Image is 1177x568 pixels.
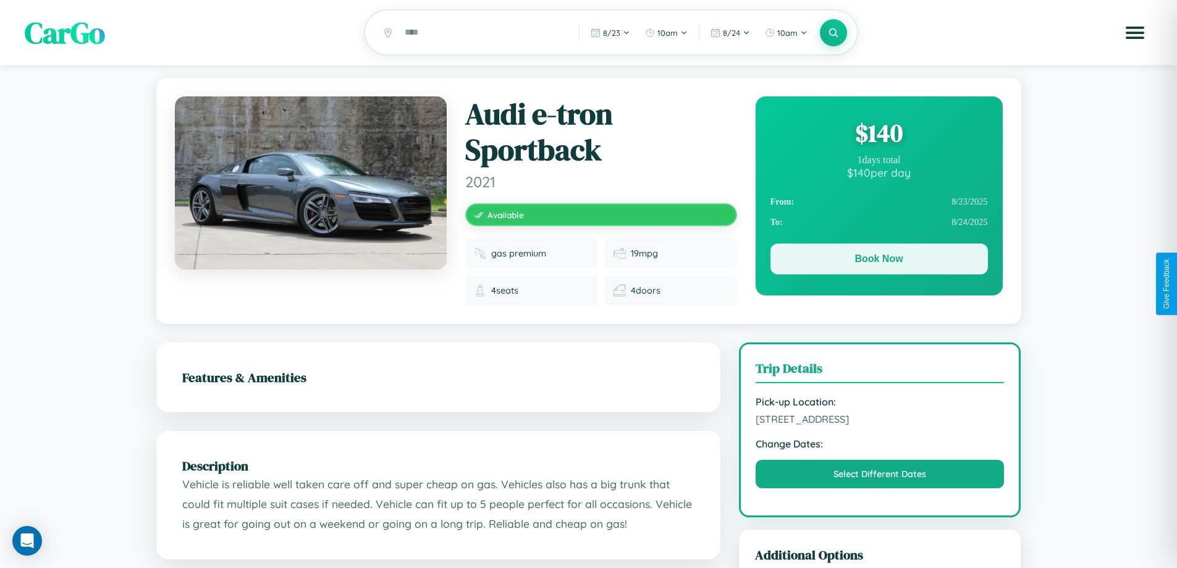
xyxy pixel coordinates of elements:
[474,284,486,297] img: Seats
[465,96,737,167] h1: Audi e-tron Sportback
[25,12,105,53] span: CarGo
[657,28,678,38] span: 10am
[770,166,988,179] div: $ 140 per day
[12,526,42,556] div: Open Intercom Messenger
[614,284,626,297] img: Doors
[491,248,546,259] span: gas premium
[1118,15,1152,50] button: Open menu
[756,413,1005,425] span: [STREET_ADDRESS]
[639,23,694,43] button: 10am
[603,28,620,38] span: 8 / 23
[770,212,988,232] div: 8 / 24 / 2025
[474,247,486,260] img: Fuel type
[465,172,737,191] span: 2021
[175,96,447,269] img: Audi e-tron Sportback 2021
[631,285,660,296] span: 4 doors
[756,359,1005,383] h3: Trip Details
[770,244,988,274] button: Book Now
[770,197,795,207] strong: From:
[770,192,988,212] div: 8 / 23 / 2025
[759,23,814,43] button: 10am
[704,23,756,43] button: 8/24
[491,285,518,296] span: 4 seats
[1162,259,1171,309] div: Give Feedback
[770,155,988,166] div: 1 days total
[756,460,1005,488] button: Select Different Dates
[182,457,694,475] h2: Description
[770,116,988,150] div: $ 140
[631,248,658,259] span: 19 mpg
[756,438,1005,450] strong: Change Dates:
[182,475,694,533] p: Vehicle is reliable well taken care off and super cheap on gas. Vehicles also has a big trunk tha...
[487,210,524,220] span: Available
[756,396,1005,408] strong: Pick-up Location:
[182,368,694,386] h2: Features & Amenities
[584,23,636,43] button: 8/23
[614,247,626,260] img: Fuel efficiency
[755,546,1005,564] h3: Additional Options
[723,28,740,38] span: 8 / 24
[770,217,783,227] strong: To:
[777,28,798,38] span: 10am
